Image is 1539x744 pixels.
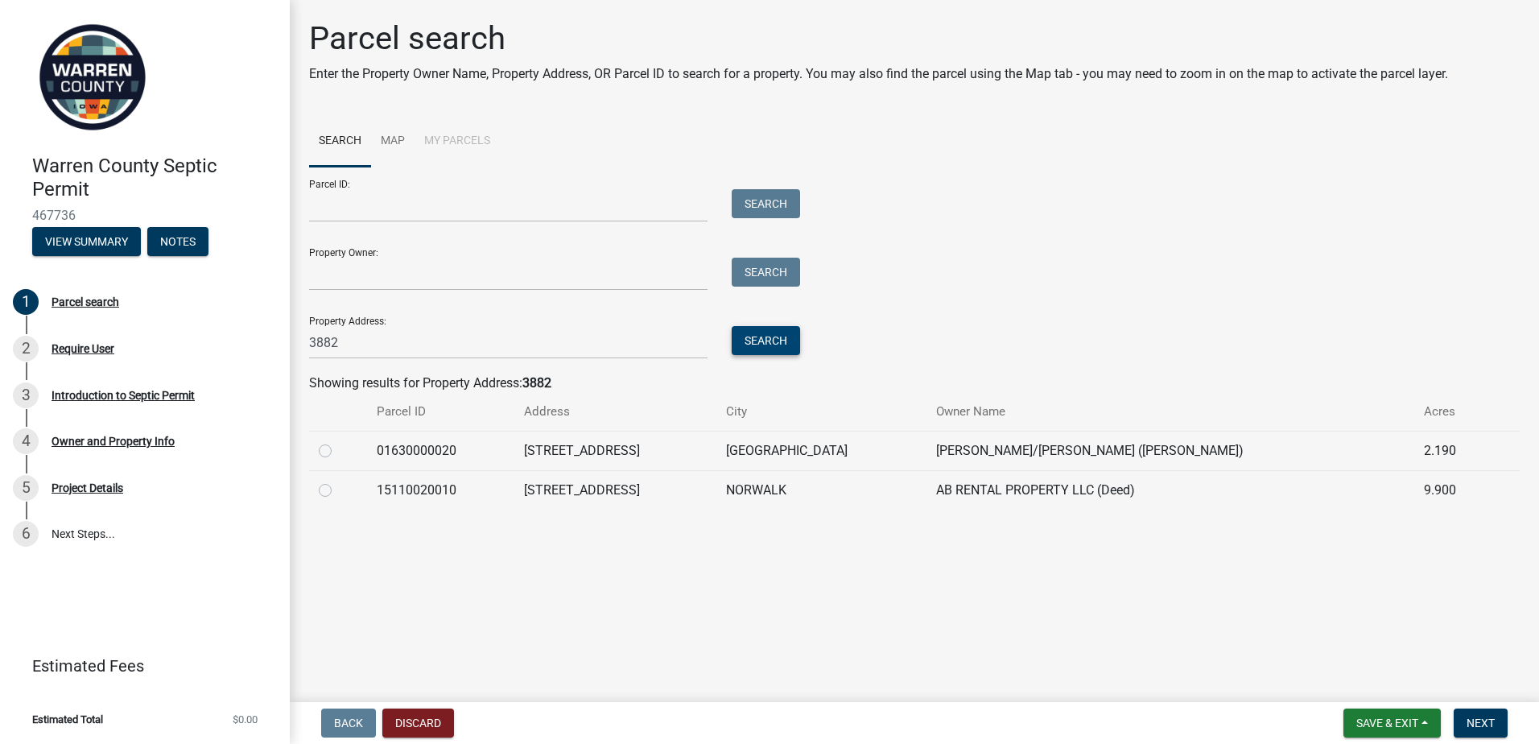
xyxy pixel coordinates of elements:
span: Estimated Total [32,714,103,725]
td: [PERSON_NAME]/[PERSON_NAME] ([PERSON_NAME]) [926,431,1414,470]
td: 15110020010 [367,470,515,510]
div: Parcel search [52,296,119,308]
th: Acres [1414,393,1491,431]
div: 6 [13,521,39,547]
div: Project Details [52,482,123,494]
strong: 3882 [522,375,551,391]
button: Search [732,326,800,355]
span: Back [334,717,363,730]
a: Search [309,116,371,167]
button: View Summary [32,227,141,256]
button: Search [732,258,800,287]
button: Back [321,709,376,738]
td: 9.900 [1414,470,1491,510]
td: [STREET_ADDRESS] [514,431,716,470]
div: 1 [13,289,39,315]
th: Owner Name [926,393,1414,431]
th: Address [514,393,716,431]
p: Enter the Property Owner Name, Property Address, OR Parcel ID to search for a property. You may a... [309,64,1448,84]
h4: Warren County Septic Permit [32,155,277,201]
span: Save & Exit [1356,717,1418,730]
th: Parcel ID [367,393,515,431]
div: Owner and Property Info [52,436,175,447]
button: Discard [382,709,454,738]
img: Warren County, Iowa [32,17,153,138]
div: 4 [13,428,39,454]
td: 2.190 [1414,431,1491,470]
span: 467736 [32,208,258,223]
div: Showing results for Property Address: [309,374,1520,393]
td: [STREET_ADDRESS] [514,470,716,510]
a: Estimated Fees [13,650,264,682]
h1: Parcel search [309,19,1448,58]
td: 01630000020 [367,431,515,470]
div: 2 [13,336,39,362]
button: Notes [147,227,208,256]
span: $0.00 [233,714,258,725]
button: Next [1454,709,1508,738]
div: Introduction to Septic Permit [52,390,195,401]
button: Save & Exit [1343,709,1441,738]
td: NORWALK [716,470,926,510]
th: City [716,393,926,431]
div: 3 [13,382,39,408]
wm-modal-confirm: Notes [147,236,208,249]
wm-modal-confirm: Summary [32,236,141,249]
div: Require User [52,343,114,354]
td: [GEOGRAPHIC_DATA] [716,431,926,470]
a: Map [371,116,415,167]
div: 5 [13,475,39,501]
td: AB RENTAL PROPERTY LLC (Deed) [926,470,1414,510]
span: Next [1467,717,1495,730]
button: Search [732,189,800,218]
